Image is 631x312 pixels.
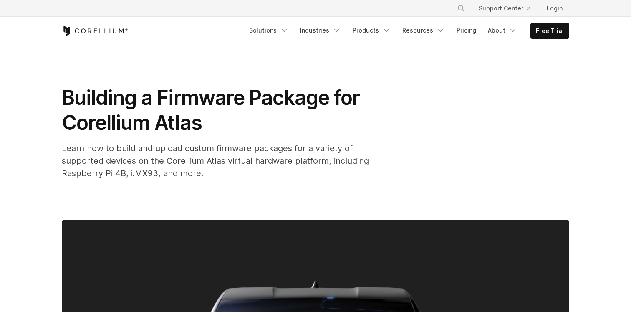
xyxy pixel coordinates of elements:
a: About [483,23,522,38]
a: Login [540,1,569,16]
a: Solutions [244,23,293,38]
span: Building a Firmware Package for Corellium Atlas [62,85,364,135]
div: Navigation Menu [447,1,569,16]
a: Corellium Home [62,26,128,36]
span: Learn how to build and upload custom firmware packages for a variety of supported devices on the ... [62,143,369,178]
a: Support Center [472,1,537,16]
div: Navigation Menu [244,23,569,39]
button: Search [454,1,469,16]
a: Pricing [452,23,481,38]
a: Resources [397,23,450,38]
a: Products [348,23,396,38]
a: Industries [295,23,346,38]
a: Free Trial [531,23,569,38]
